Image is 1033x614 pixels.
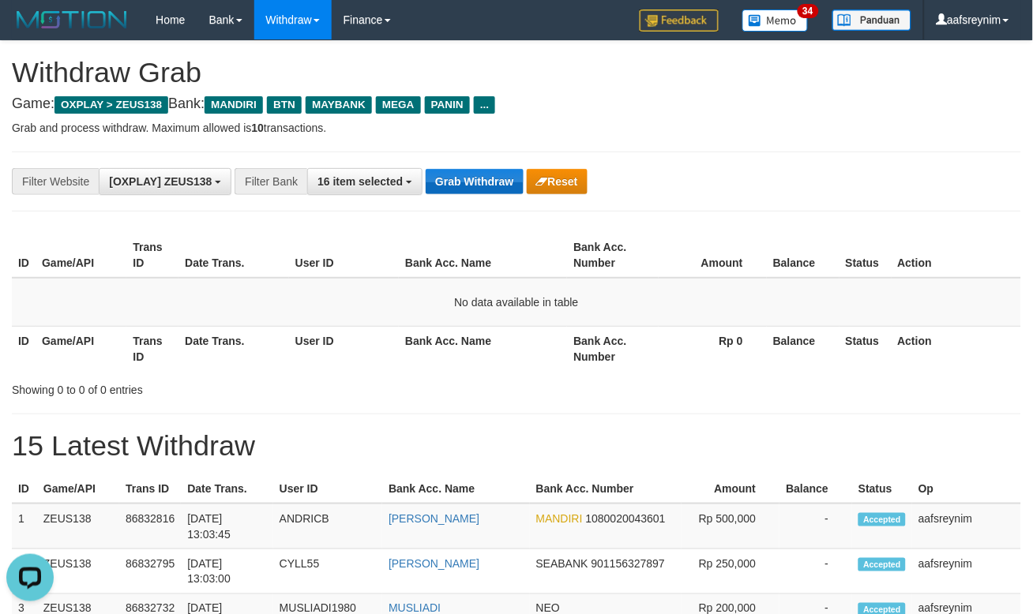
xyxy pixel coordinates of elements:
[682,474,780,504] th: Amount
[119,549,181,594] td: 86832795
[235,168,307,195] div: Filter Bank
[12,430,1021,462] h1: 15 Latest Withdraw
[840,233,892,278] th: Status
[99,168,231,195] button: [OXPLAY] ZEUS138
[181,549,273,594] td: [DATE] 13:03:00
[12,96,1021,112] h4: Game: Bank:
[126,326,178,371] th: Trans ID
[119,474,181,504] th: Trans ID
[273,474,382,504] th: User ID
[289,233,399,278] th: User ID
[109,175,212,188] span: [OXPLAY] ZEUS138
[798,4,819,18] span: 34
[12,326,36,371] th: ID
[659,233,767,278] th: Amount
[273,549,382,594] td: CYLL55
[389,557,479,570] a: [PERSON_NAME]
[12,474,37,504] th: ID
[6,6,54,54] button: Open LiveChat chat widget
[37,549,119,594] td: ZEUS138
[36,233,126,278] th: Game/API
[12,278,1021,327] td: No data available in table
[12,168,99,195] div: Filter Website
[858,513,906,526] span: Accepted
[12,233,36,278] th: ID
[858,558,906,571] span: Accepted
[12,8,132,32] img: MOTION_logo.png
[912,549,1021,594] td: aafsreynim
[912,474,1021,504] th: Op
[399,326,567,371] th: Bank Acc. Name
[12,120,1021,136] p: Grab and process withdraw. Maximum allowed is transactions.
[536,512,583,525] span: MANDIRI
[425,96,470,114] span: PANIN
[767,326,840,371] th: Balance
[306,96,372,114] span: MAYBANK
[567,326,658,371] th: Bank Acc. Number
[659,326,767,371] th: Rp 0
[832,9,911,31] img: panduan.png
[126,233,178,278] th: Trans ID
[12,504,37,549] td: 1
[742,9,809,32] img: Button%20Memo.svg
[912,504,1021,549] td: aafsreynim
[178,326,289,371] th: Date Trans.
[273,504,382,549] td: ANDRICB
[682,549,780,594] td: Rp 250,000
[426,169,523,194] button: Grab Withdraw
[289,326,399,371] th: User ID
[389,512,479,525] a: [PERSON_NAME]
[307,168,423,195] button: 16 item selected
[586,512,666,525] span: Copy 1080020043601 to clipboard
[399,233,567,278] th: Bank Acc. Name
[376,96,421,114] span: MEGA
[840,326,892,371] th: Status
[892,233,1021,278] th: Action
[181,474,273,504] th: Date Trans.
[205,96,263,114] span: MANDIRI
[317,175,403,188] span: 16 item selected
[251,122,264,134] strong: 10
[12,57,1021,88] h1: Withdraw Grab
[54,96,168,114] span: OXPLAY > ZEUS138
[178,233,289,278] th: Date Trans.
[682,504,780,549] td: Rp 500,000
[37,504,119,549] td: ZEUS138
[530,474,682,504] th: Bank Acc. Number
[474,96,495,114] span: ...
[779,549,852,594] td: -
[37,474,119,504] th: Game/API
[36,326,126,371] th: Game/API
[267,96,302,114] span: BTN
[536,557,588,570] span: SEABANK
[592,557,665,570] span: Copy 901156327897 to clipboard
[779,504,852,549] td: -
[382,474,530,504] th: Bank Acc. Name
[567,233,658,278] th: Bank Acc. Number
[119,504,181,549] td: 86832816
[527,169,588,194] button: Reset
[892,326,1021,371] th: Action
[767,233,840,278] th: Balance
[12,376,419,398] div: Showing 0 to 0 of 0 entries
[181,504,273,549] td: [DATE] 13:03:45
[640,9,719,32] img: Feedback.jpg
[852,474,912,504] th: Status
[779,474,852,504] th: Balance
